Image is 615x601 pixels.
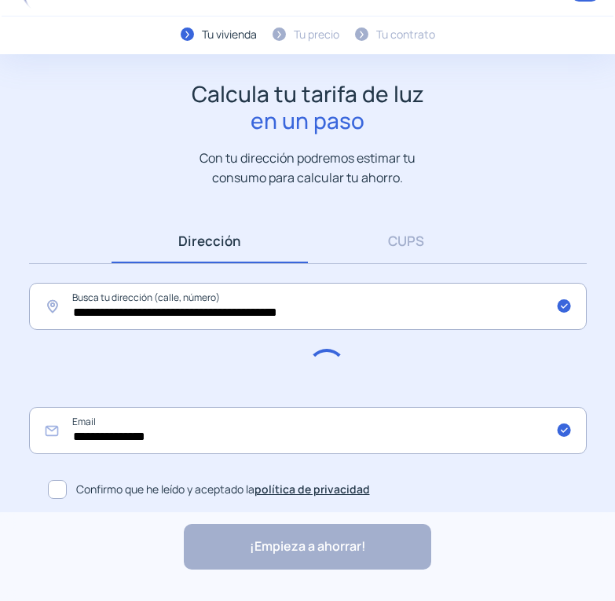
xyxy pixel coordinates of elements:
[254,482,370,497] a: política de privacidad
[76,481,370,498] span: Confirmo que he leído y aceptado la
[192,81,424,134] h1: Calcula tu tarifa de luz
[184,148,431,187] p: Con tu dirección podremos estimar tu consumo para calcular tu ahorro.
[376,26,435,43] div: Tu contrato
[112,218,308,263] a: Dirección
[308,218,504,263] a: CUPS
[202,26,257,43] div: Tu vivienda
[192,108,424,134] span: en un paso
[294,26,339,43] div: Tu precio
